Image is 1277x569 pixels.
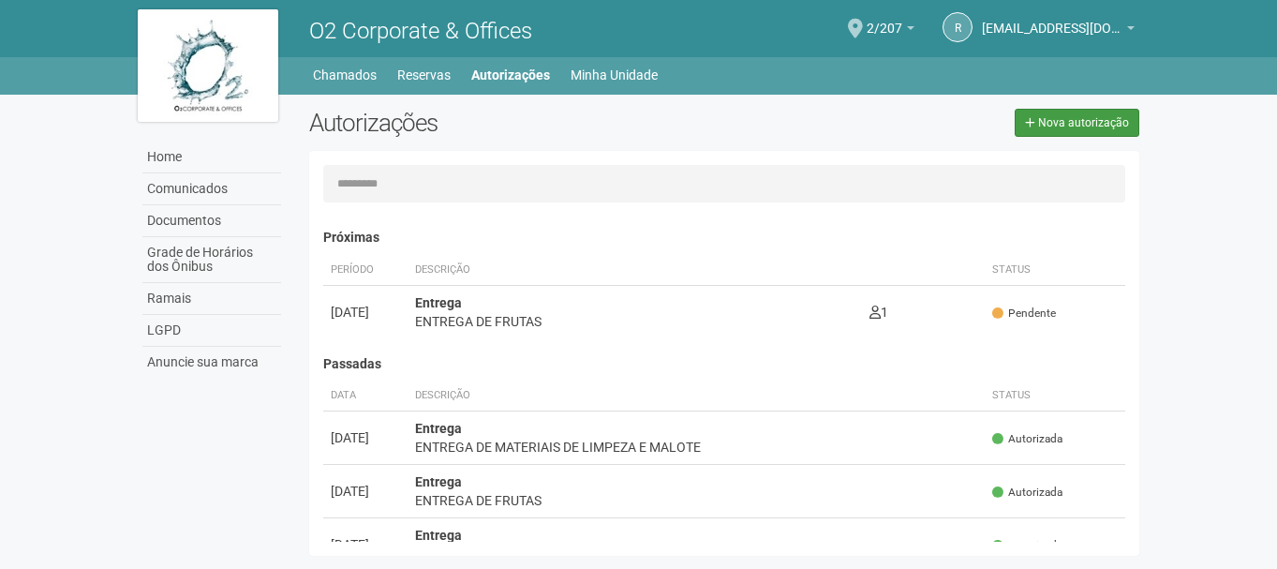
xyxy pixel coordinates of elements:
[138,9,278,122] img: logo.jpg
[331,303,400,322] div: [DATE]
[982,23,1135,38] a: [EMAIL_ADDRESS][DOMAIN_NAME]
[571,62,658,88] a: Minha Unidade
[415,295,462,310] strong: Entrega
[415,421,462,436] strong: Entrega
[142,142,281,173] a: Home
[331,482,400,501] div: [DATE]
[867,3,902,36] span: 2/207
[323,381,408,412] th: Data
[142,237,281,283] a: Grade de Horários dos Ônibus
[309,18,532,44] span: O2 Corporate & Offices
[992,431,1062,447] span: Autorizada
[142,315,281,347] a: LGPD
[943,12,973,42] a: r
[142,283,281,315] a: Ramais
[867,23,914,38] a: 2/207
[415,474,462,489] strong: Entrega
[331,428,400,447] div: [DATE]
[992,538,1062,554] span: Autorizada
[397,62,451,88] a: Reservas
[985,381,1125,412] th: Status
[313,62,377,88] a: Chamados
[323,231,1126,245] h4: Próximas
[992,485,1062,501] span: Autorizada
[415,438,978,457] div: ENTREGA DE MATERIAIS DE LIMPEZA E MALOTE
[415,312,854,331] div: ENTREGA DE FRUTAS
[992,306,1056,322] span: Pendente
[985,255,1125,286] th: Status
[415,491,978,510] div: ENTREGA DE FRUTAS
[323,255,408,286] th: Período
[142,347,281,378] a: Anuncie sua marca
[982,3,1122,36] span: recepcao@benassirio.com.br
[471,62,550,88] a: Autorizações
[142,173,281,205] a: Comunicados
[323,357,1126,371] h4: Passadas
[1038,116,1129,129] span: Nova autorização
[1015,109,1139,137] a: Nova autorização
[415,528,462,543] strong: Entrega
[331,535,400,554] div: [DATE]
[869,305,888,320] span: 1
[408,255,862,286] th: Descrição
[142,205,281,237] a: Documentos
[309,109,710,137] h2: Autorizações
[408,381,986,412] th: Descrição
